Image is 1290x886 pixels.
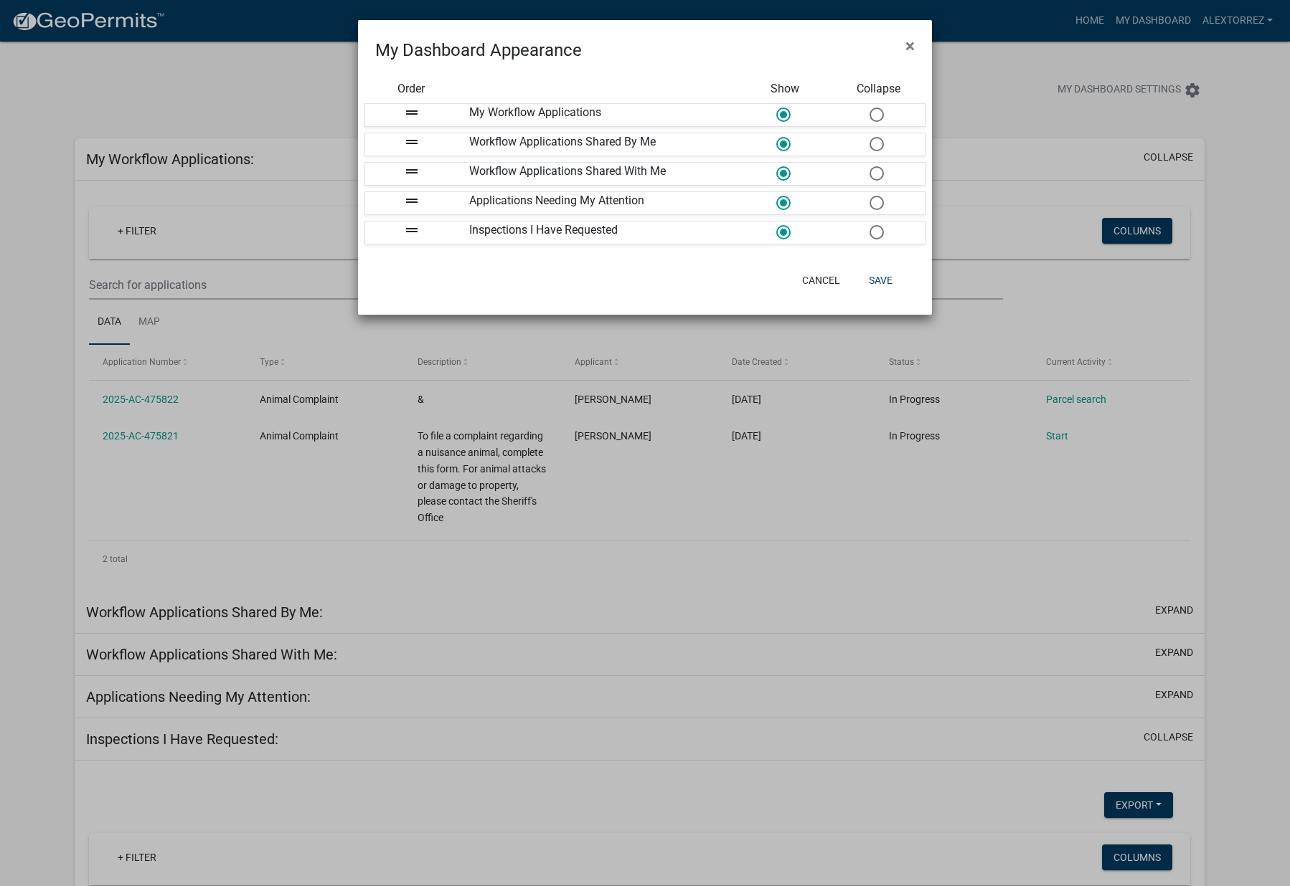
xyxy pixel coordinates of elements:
[375,37,582,63] h4: My Dashboard Appearance
[403,133,420,151] i: drag_handle
[458,104,738,126] div: My Workflow Applications
[403,163,420,180] i: drag_handle
[894,26,926,66] button: Close
[458,163,738,185] div: Workflow Applications Shared With Me
[458,133,738,156] div: Workflow Applications Shared By Me
[458,192,738,214] div: Applications Needing My Attention
[857,267,904,293] button: Save
[791,267,852,293] button: Cancel
[403,221,420,239] i: drag_handle
[403,192,420,209] i: drag_handle
[364,80,458,97] div: Order
[458,221,738,244] div: Inspections I Have Requested
[832,80,926,97] div: Collapse
[738,80,832,97] div: Show
[403,104,420,121] i: drag_handle
[905,36,915,56] span: ×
